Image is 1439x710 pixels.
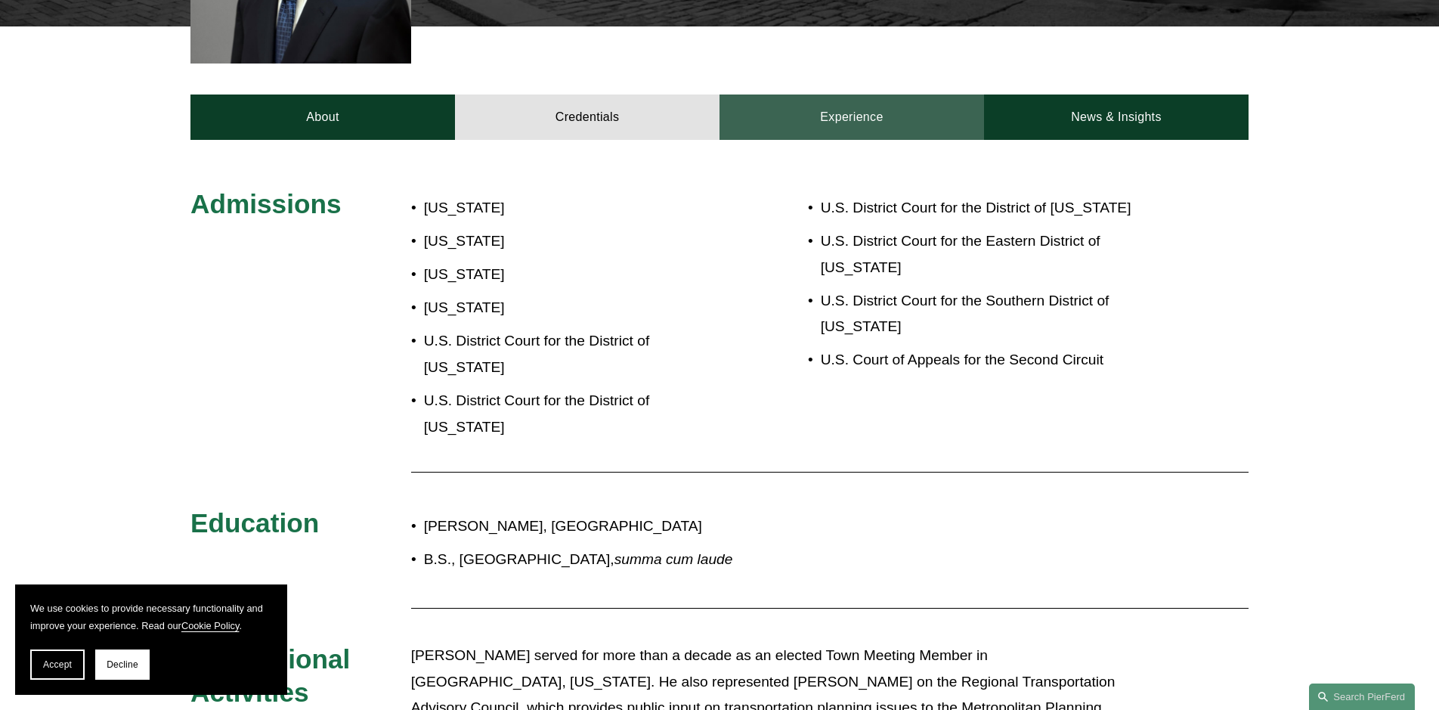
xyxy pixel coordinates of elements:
[614,551,733,567] em: summa cum laude
[190,189,341,219] span: Admissions
[424,328,719,380] p: U.S. District Court for the District of [US_STATE]
[984,95,1249,140] a: News & Insights
[190,644,357,707] span: Professional Activities
[190,508,319,538] span: Education
[719,95,984,140] a: Experience
[30,650,85,680] button: Accept
[424,228,719,255] p: [US_STATE]
[424,262,719,288] p: [US_STATE]
[424,195,719,222] p: [US_STATE]
[424,388,719,440] p: U.S. District Court for the District of [US_STATE]
[107,659,138,670] span: Decline
[821,195,1161,222] p: U.S. District Court for the District of [US_STATE]
[424,295,719,321] p: [US_STATE]
[43,659,72,670] span: Accept
[424,547,1116,573] p: B.S., [GEOGRAPHIC_DATA],
[95,650,150,680] button: Decline
[1309,684,1415,710] a: Search this site
[30,600,272,634] p: We use cookies to provide necessary functionality and improve your experience. Read our .
[821,228,1161,281] p: U.S. District Court for the Eastern District of [US_STATE]
[181,620,240,631] a: Cookie Policy
[821,347,1161,374] p: U.S. Court of Appeals for the Second Circuit
[821,288,1161,340] p: U.S. District Court for the Southern District of [US_STATE]
[455,95,719,140] a: Credentials
[190,95,455,140] a: About
[424,513,1116,540] p: [PERSON_NAME], [GEOGRAPHIC_DATA]
[15,584,287,695] section: Cookie banner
